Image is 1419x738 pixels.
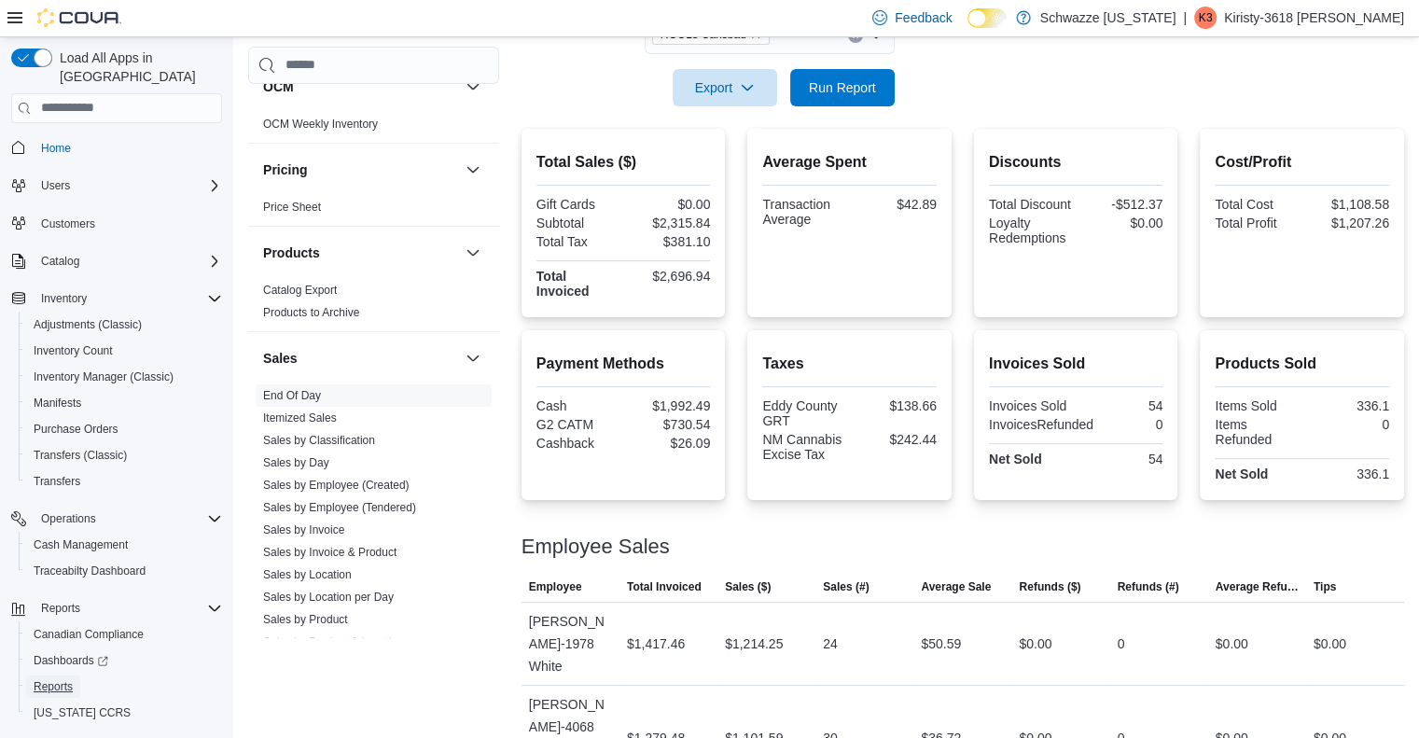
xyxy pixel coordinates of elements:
div: Total Discount [989,197,1072,212]
div: $0.00 [1019,633,1051,655]
span: Sales by Employee (Tendered) [263,500,416,515]
button: OCM [263,77,458,96]
div: 0 [1101,417,1162,432]
span: Sales by Location per Day [263,590,394,605]
span: OCM Weekly Inventory [263,117,378,132]
span: Inventory Count [34,343,113,358]
a: Catalog Export [263,284,337,297]
span: Price Sheet [263,200,321,215]
button: Pricing [462,159,484,181]
span: Inventory Manager (Classic) [34,369,174,384]
button: Products [263,244,458,262]
button: Inventory [4,285,230,312]
button: Adjustments (Classic) [19,312,230,338]
div: Products [248,279,499,331]
a: Customers [34,213,103,235]
span: Purchase Orders [26,418,222,440]
span: Transfers (Classic) [34,448,127,463]
div: Items Sold [1215,398,1298,413]
button: Reports [34,597,88,620]
h3: Pricing [263,160,307,179]
a: Transfers (Classic) [26,444,134,466]
span: Adjustments (Classic) [34,317,142,332]
span: Sales (#) [823,579,869,594]
span: Run Report [809,78,876,97]
strong: Net Sold [989,452,1042,466]
button: Home [4,134,230,161]
div: $26.09 [627,436,710,451]
a: Sales by Classification [263,434,375,447]
a: Sales by Location [263,568,352,581]
button: Products [462,242,484,264]
span: Inventory [41,291,87,306]
span: Itemized Sales [263,411,337,425]
span: Sales by Invoice & Product [263,545,396,560]
span: Users [41,178,70,193]
div: -$512.37 [1079,197,1162,212]
p: Schwazze [US_STATE] [1040,7,1176,29]
span: Inventory Manager (Classic) [26,366,222,388]
h2: Taxes [762,353,937,375]
a: Sales by Day [263,456,329,469]
span: Operations [41,511,96,526]
a: Sales by Employee (Created) [263,479,410,492]
div: $242.44 [854,432,937,447]
a: Dashboards [26,649,116,672]
a: Cash Management [26,534,135,556]
span: Home [41,141,71,156]
span: Average Refund [1216,579,1299,594]
a: Sales by Invoice & Product [263,546,396,559]
span: Traceabilty Dashboard [34,564,146,578]
div: 0 [1118,633,1125,655]
div: $2,696.94 [627,269,710,284]
div: Gift Cards [536,197,619,212]
a: Reports [26,675,80,698]
a: Sales by Invoice [263,523,344,536]
span: Dashboards [34,653,108,668]
div: $1,108.58 [1306,197,1389,212]
button: Canadian Compliance [19,621,230,647]
span: Sales by Day [263,455,329,470]
button: Sales [462,347,484,369]
div: Kiristy-3618 Ortega [1194,7,1217,29]
a: Sales by Employee (Tendered) [263,501,416,514]
div: NM Cannabis Excise Tax [762,432,845,462]
span: Sales by Location [263,567,352,582]
div: G2 CATM [536,417,619,432]
span: Home [34,136,222,160]
div: 24 [823,633,838,655]
button: Customers [4,210,230,237]
img: Cova [37,8,121,27]
a: Transfers [26,470,88,493]
span: Cash Management [34,537,128,552]
button: Catalog [34,250,87,272]
span: Sales by Classification [263,433,375,448]
p: Kiristy-3618 [PERSON_NAME] [1224,7,1404,29]
a: Purchase Orders [26,418,126,440]
a: Itemized Sales [263,411,337,425]
div: $1,207.26 [1306,216,1389,230]
span: Dark Mode [967,28,968,29]
span: Sales by Product & Location [263,634,404,649]
span: Total Invoiced [627,579,702,594]
h3: Sales [263,349,298,368]
span: Load All Apps in [GEOGRAPHIC_DATA] [52,49,222,86]
span: Transfers (Classic) [26,444,222,466]
button: Export [673,69,777,106]
div: $1,992.49 [627,398,710,413]
span: Transfers [26,470,222,493]
input: Dark Mode [967,8,1007,28]
span: Sales ($) [725,579,771,594]
button: Traceabilty Dashboard [19,558,230,584]
button: Cash Management [19,532,230,558]
span: Catalog [34,250,222,272]
span: Inventory Count [26,340,222,362]
div: $2,315.84 [627,216,710,230]
div: [PERSON_NAME]-1978 White [522,603,619,685]
div: $0.00 [1314,633,1346,655]
button: Inventory Manager (Classic) [19,364,230,390]
div: $0.00 [1079,216,1162,230]
h2: Invoices Sold [989,353,1163,375]
div: $0.00 [627,197,710,212]
button: Operations [34,508,104,530]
